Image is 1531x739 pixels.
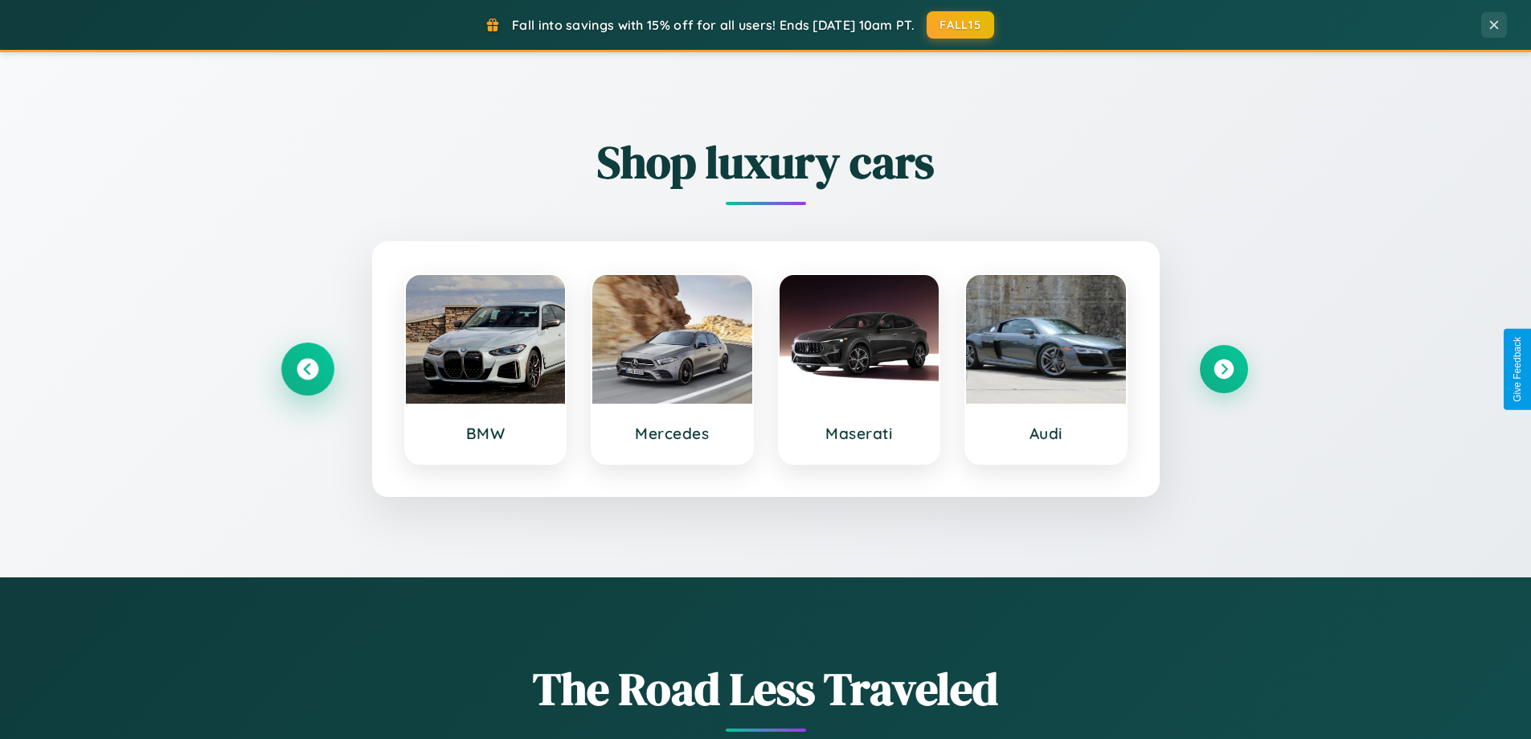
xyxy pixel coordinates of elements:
span: Fall into savings with 15% off for all users! Ends [DATE] 10am PT. [512,17,915,33]
button: FALL15 [927,11,994,39]
h3: Maserati [796,424,923,443]
h3: Mercedes [608,424,736,443]
h3: Audi [982,424,1110,443]
div: Give Feedback [1512,337,1523,402]
h2: Shop luxury cars [284,131,1248,193]
h3: BMW [422,424,550,443]
h1: The Road Less Traveled [284,658,1248,720]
